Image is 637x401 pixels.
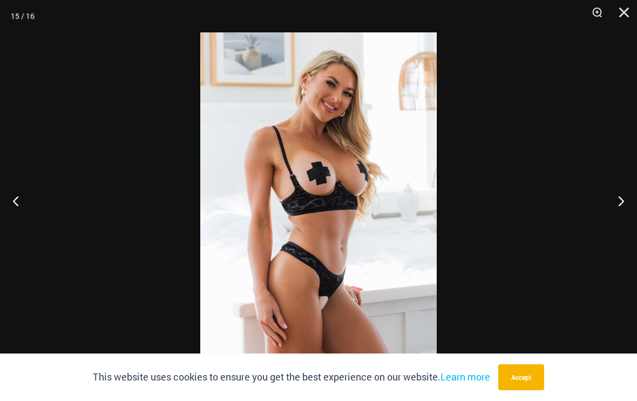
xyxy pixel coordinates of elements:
a: Learn more [441,370,490,383]
button: Accept [498,364,544,390]
button: Next [597,174,637,228]
div: 15 / 16 [11,8,35,24]
img: Nights Fall Silver Leopard 1036 Bra 6046 Thong 05 [200,32,437,386]
p: This website uses cookies to ensure you get the best experience on our website. [93,369,490,385]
